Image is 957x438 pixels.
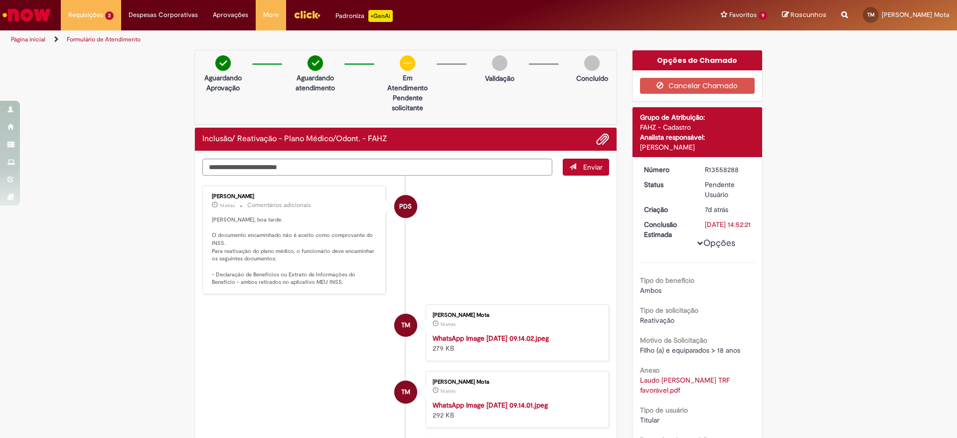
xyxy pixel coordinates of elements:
div: [PERSON_NAME] Mota [433,379,599,385]
span: More [263,10,279,20]
dt: Número [637,165,698,175]
a: Página inicial [11,35,45,43]
b: Motivo da Solicitação [640,336,707,345]
p: Aguardando atendimento [291,73,339,93]
img: check-circle-green.png [215,55,231,71]
b: Anexo [640,366,659,375]
div: [PERSON_NAME] [640,142,755,152]
span: 7d atrás [440,388,456,394]
div: [DATE] 14:52:21 [705,219,751,229]
h2: Inclusão/ Reativação - Plano Médico/Odont. - FAHZ Histórico de tíquete [202,135,387,144]
span: Rascunhos [791,10,826,19]
b: Tipo de solicitação [640,306,698,315]
span: 7d atrás [440,321,456,327]
small: Comentários adicionais [247,201,311,210]
span: Titular [640,416,659,425]
img: click_logo_yellow_360x200.png [294,7,320,22]
time: 23/09/2025 10:52:17 [705,205,728,214]
button: Cancelar Chamado [640,78,755,94]
p: Em Atendimento [383,73,432,93]
button: Adicionar anexos [596,133,609,146]
span: Filho (a) e equiparados > 18 anos [640,346,740,355]
img: img-circle-grey.png [584,55,600,71]
p: Aguardando Aprovação [199,73,247,93]
time: 23/09/2025 10:52:11 [440,321,456,327]
div: 279 KB [433,333,599,353]
div: Grupo de Atribuição: [640,112,755,122]
div: Priscila De Souza Moreira [394,195,417,218]
img: check-circle-green.png [308,55,323,71]
span: 9 [759,11,767,20]
span: 7d atrás [219,203,235,209]
dt: Conclusão Estimada [637,219,698,239]
div: Opções do Chamado [633,50,763,70]
button: Enviar [563,159,609,176]
textarea: Digite sua mensagem aqui... [202,159,552,176]
div: 23/09/2025 10:52:17 [705,205,751,215]
b: Tipo do benefício [640,276,694,285]
span: [PERSON_NAME] Mota [882,10,950,19]
p: Validação [485,73,514,83]
img: ServiceNow [1,5,52,25]
span: Ambos [640,286,661,295]
div: Padroniza [335,10,393,22]
span: PDS [399,195,412,219]
span: 7d atrás [705,205,728,214]
div: [PERSON_NAME] Mota [433,312,599,318]
b: Tipo de usuário [640,406,688,415]
dt: Status [637,180,698,190]
img: circle-minus.png [400,55,415,71]
img: img-circle-grey.png [492,55,507,71]
span: Reativação [640,316,674,325]
span: Enviar [583,163,603,172]
span: TM [867,11,875,18]
dt: Criação [637,205,698,215]
ul: Trilhas de página [7,30,631,49]
p: Concluído [576,73,608,83]
p: +GenAi [368,10,393,22]
p: [PERSON_NAME], boa tarde. O documento encaminhado não é aceito como comprovante do INSS. Para rea... [212,216,378,286]
div: Analista responsável: [640,132,755,142]
a: Download de Laudo pericia Roesley TRF favorável.pdf [640,376,732,395]
span: TM [401,380,410,404]
span: Aprovações [213,10,248,20]
div: [PERSON_NAME] [212,194,378,200]
div: 292 KB [433,400,599,420]
span: 2 [105,11,114,20]
time: 23/09/2025 10:52:08 [440,388,456,394]
span: Requisições [68,10,103,20]
div: Pendente Usuário [705,180,751,200]
a: WhatsApp Image [DATE] 09.14.02.jpeg [433,334,549,343]
p: Pendente solicitante [383,93,432,113]
div: Talita Lobo Mota [394,381,417,404]
a: Rascunhos [782,10,826,20]
div: Talita Lobo Mota [394,314,417,337]
span: Despesas Corporativas [129,10,198,20]
a: Formulário de Atendimento [67,35,141,43]
time: 23/09/2025 16:32:22 [219,203,235,209]
a: WhatsApp Image [DATE] 09.14.01.jpeg [433,401,548,410]
span: TM [401,313,410,337]
div: FAHZ - Cadastro [640,122,755,132]
div: R13558288 [705,165,751,175]
span: Favoritos [729,10,757,20]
